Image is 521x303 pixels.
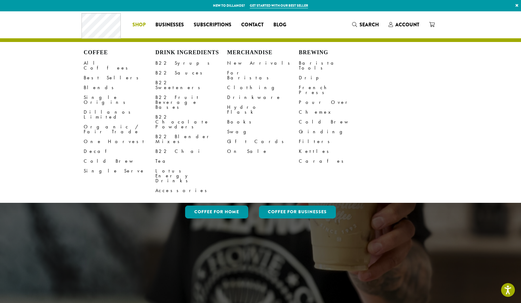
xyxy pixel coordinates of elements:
[227,83,299,93] a: Clothing
[155,156,227,166] a: Tea
[227,93,299,102] a: Drinkware
[155,21,184,29] span: Businesses
[84,166,155,176] a: Single Serve
[84,58,155,73] a: All Coffees
[127,20,150,30] a: Shop
[299,127,371,137] a: Grinding
[84,73,155,83] a: Best Sellers
[227,146,299,156] a: On Sale
[250,3,308,8] a: Get started with our best seller
[227,137,299,146] a: Gift Cards
[155,68,227,78] a: B22 Sauces
[84,146,155,156] a: Decaf
[299,137,371,146] a: Filters
[347,20,384,30] a: Search
[84,156,155,166] a: Cold Brew
[227,117,299,127] a: Books
[299,58,371,73] a: Barista Tools
[227,102,299,117] a: Hydro Flask
[227,127,299,137] a: Swag
[84,83,155,93] a: Blends
[155,132,227,146] a: B22 Blender Mixes
[84,122,155,137] a: Organic / Fair Trade
[194,21,231,29] span: Subscriptions
[299,146,371,156] a: Kettles
[155,146,227,156] a: B22 Chai
[155,166,227,186] a: Lotus Energy Drinks
[185,206,248,218] a: Coffee for Home
[227,68,299,83] a: For Baristas
[241,21,264,29] span: Contact
[299,117,371,127] a: Cold Brew
[155,49,227,56] h4: Drink Ingredients
[395,21,419,28] span: Account
[155,78,227,93] a: B22 Sweeteners
[299,73,371,83] a: Drip
[84,107,155,122] a: Dillanos Limited
[273,21,286,29] span: Blog
[299,107,371,117] a: Chemex
[299,83,371,97] a: French Press
[155,186,227,195] a: Accessories
[227,58,299,68] a: New Arrivals
[299,49,371,56] h4: Brewing
[299,156,371,166] a: Carafes
[84,137,155,146] a: One Harvest
[155,93,227,112] a: B22 Fruit Beverage Bases
[132,21,146,29] span: Shop
[155,112,227,132] a: B22 Chocolate Powders
[155,58,227,68] a: B22 Syrups
[359,21,379,28] span: Search
[259,206,336,218] a: Coffee For Businesses
[299,97,371,107] a: Pour Over
[84,93,155,107] a: Single Origins
[84,49,155,56] h4: Coffee
[227,49,299,56] h4: Merchandise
